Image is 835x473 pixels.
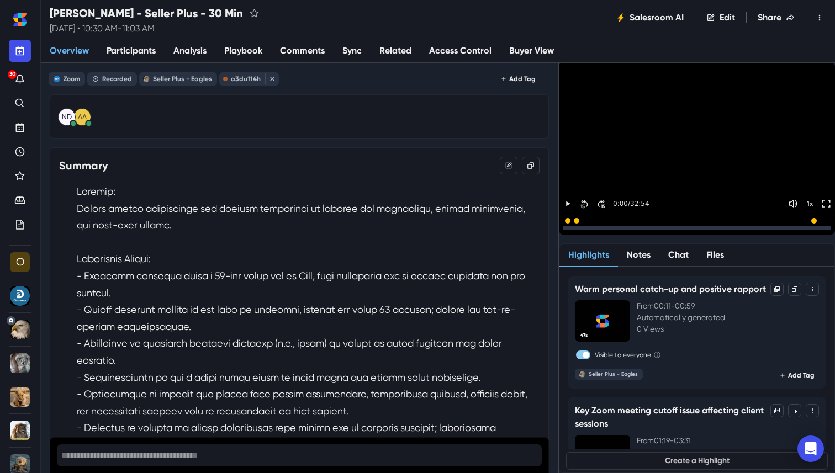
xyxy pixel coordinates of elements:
p: [DATE] • 10:30 AM - 11:03 AM [50,22,261,35]
button: Toggle FullScreen [820,197,833,210]
div: Noah Downey [62,114,72,121]
a: Favorites [9,166,31,188]
p: Key Zoom meeting cutoff issue affecting client sessions [575,404,766,431]
button: Create a Highlight [566,452,828,470]
div: 15 [601,204,605,210]
h3: Summary [59,159,108,172]
button: Options [770,283,784,296]
button: Copy Link [788,283,801,296]
button: New meeting [9,40,31,62]
p: 30 [9,72,15,77]
button: favorite this meeting [247,7,261,20]
img: Seller Plus - Eagles [143,76,150,82]
div: Seller Plus - Koalas [10,353,30,373]
a: Access Control [420,40,500,63]
button: Skip Forward 30 Seconds [594,197,607,210]
div: Zoom [64,75,80,83]
button: Add Tag [776,369,819,382]
button: Toggle Menu [808,7,831,29]
img: Highlight Thumbnail [575,300,630,342]
div: Seller Plus - Eagles [589,371,638,378]
img: Seller Plus - Eagles [579,371,585,378]
button: Notes [618,244,659,267]
button: Salesroom AI [607,7,693,29]
button: Edit [697,7,744,29]
a: Upcoming [9,117,31,139]
button: Add Tag [497,72,540,86]
button: close [265,73,276,84]
span: Analysis [173,44,207,57]
span: Overview [50,44,89,57]
h2: [PERSON_NAME] - Seller Plus - 30 Min [50,7,243,20]
a: Waiting Room [9,190,31,212]
p: 0:00 / 32:54 [611,199,649,209]
span: Participants [107,44,156,57]
button: Toggle Menu [806,283,819,296]
button: Mute [786,197,800,210]
div: Discovery Calls [10,286,30,306]
div: Recorded [102,75,132,83]
div: a3du114h [231,75,261,83]
div: Seller Plus - Lions [10,421,30,440]
span: Playbook [224,44,262,57]
button: Share [749,7,804,29]
p: Warm personal catch-up and positive rapport [575,283,766,296]
div: Seller Plus - Eagles [10,320,30,339]
a: Comments [271,40,334,63]
button: Skip Back 30 Seconds [578,197,591,210]
button: Change speed [803,197,816,210]
p: Automatically generated [637,312,819,323]
a: Home [9,9,31,31]
button: Highlights [559,244,618,267]
span: 47s [576,330,592,341]
div: Abdullah Ashraf [78,114,87,121]
p: 1 x [807,200,813,208]
button: Toggle Menu [806,404,819,417]
a: Your Plans [9,214,31,236]
span: Buyer View [509,44,554,57]
label: Visible to everyone [595,350,651,360]
a: Search [9,93,31,115]
a: Related [371,40,420,63]
p: 0 Views [637,323,819,335]
p: From 00:11 - 00:59 [637,300,819,312]
button: Options [770,404,784,417]
a: Recent [9,141,31,163]
button: Chat [659,244,697,267]
button: Files [697,244,733,267]
div: Organization [16,257,24,267]
button: Notifications [9,68,31,91]
button: Copy Summary [522,157,540,174]
a: Sync [334,40,371,63]
div: Open Intercom Messenger [797,435,824,462]
button: Play [642,115,752,137]
div: Seller Plus - Eagles [153,75,212,83]
div: Organization [10,252,30,272]
div: 15 [580,204,585,210]
button: Copy Link [788,404,801,417]
button: Edit [500,157,517,174]
button: Play Highlights [642,144,752,166]
p: Automatically generated [637,447,819,458]
p: From 01:19 - 03:31 [637,435,819,447]
div: Seller Plus - Lion Cubs [10,387,30,407]
button: Play [561,197,574,210]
